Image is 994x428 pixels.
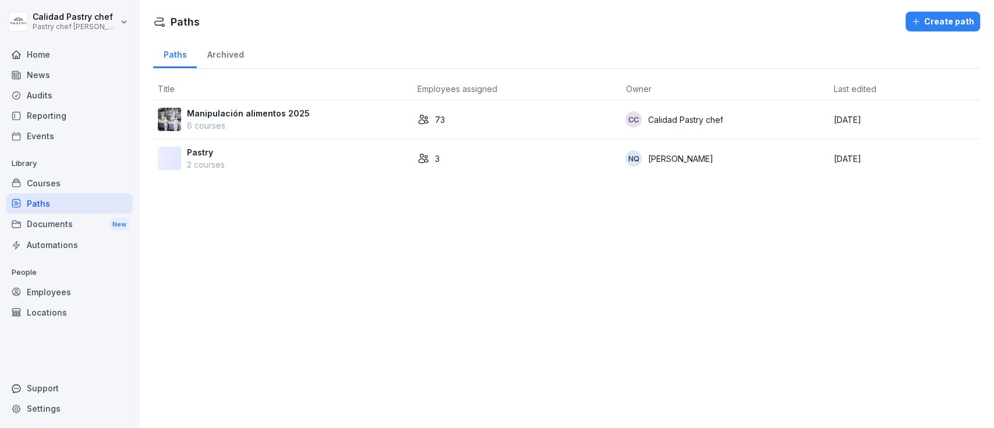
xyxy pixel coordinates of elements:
[6,65,133,85] a: News
[6,282,133,302] a: Employees
[6,398,133,419] a: Settings
[418,84,497,94] span: Employees assigned
[6,378,133,398] div: Support
[187,119,310,132] p: 6 courses
[435,153,440,165] p: 3
[6,154,133,173] p: Library
[911,15,974,28] div: Create path
[6,173,133,193] a: Courses
[905,12,980,31] button: Create path
[6,235,133,255] a: Automations
[33,12,118,22] p: Calidad Pastry chef
[6,105,133,126] a: Reporting
[187,158,225,171] p: 2 courses
[6,44,133,65] a: Home
[648,153,713,165] p: [PERSON_NAME]
[6,214,133,235] div: Documents
[187,107,310,119] p: Manipulación alimentos 2025
[187,146,225,158] p: Pastry
[158,84,175,94] span: Title
[158,108,181,131] img: xrig9ngccgkbh355tbuziiw7.png
[153,38,197,68] a: Paths
[833,84,876,94] span: Last edited
[435,114,445,126] p: 73
[197,38,254,68] a: Archived
[625,150,642,167] div: NQ
[6,193,133,214] a: Paths
[625,84,651,94] span: Owner
[6,126,133,146] a: Events
[6,263,133,282] p: People
[171,14,200,30] h1: Paths
[625,111,642,128] div: Cc
[6,302,133,323] a: Locations
[833,153,975,165] p: [DATE]
[109,218,129,231] div: New
[6,214,133,235] a: DocumentsNew
[33,23,118,31] p: Pastry chef [PERSON_NAME] y Cocina gourmet
[648,114,723,126] p: Calidad Pastry chef
[6,85,133,105] a: Audits
[833,114,975,126] p: [DATE]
